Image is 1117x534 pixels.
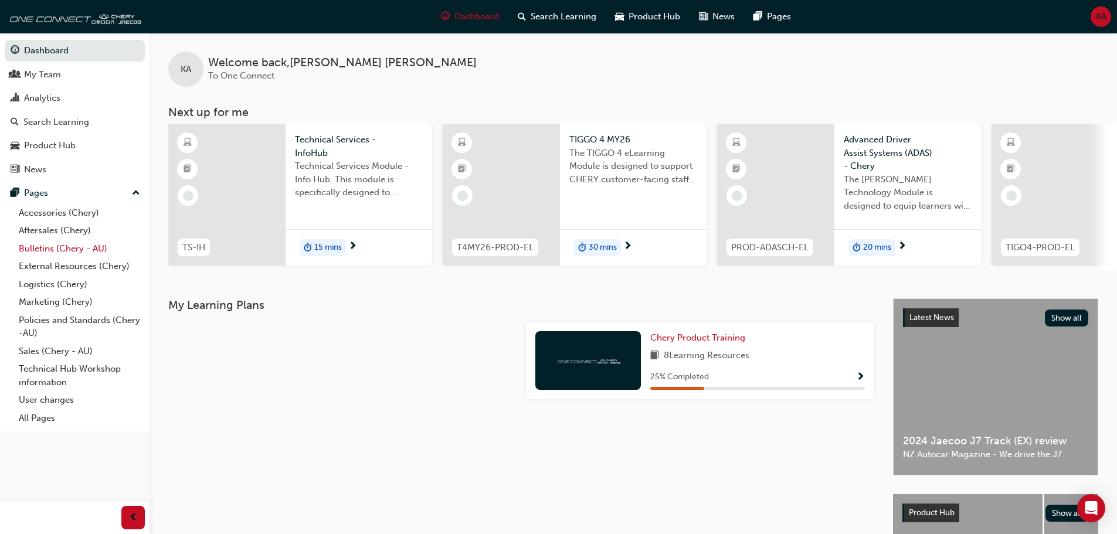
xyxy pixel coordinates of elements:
[14,360,145,391] a: Technical Hub Workshop information
[14,275,145,294] a: Logistics (Chery)
[181,63,191,76] span: KA
[863,241,891,254] span: 20 mins
[731,241,809,254] span: PROD-ADASCH-EL
[24,139,76,152] div: Product Hub
[1007,135,1015,151] span: learningResourceType_ELEARNING-icon
[5,182,145,204] button: Pages
[441,9,450,24] span: guage-icon
[732,191,742,201] span: learningRecordVerb_NONE-icon
[1006,241,1075,254] span: TIGO4-PROD-EL
[208,70,274,81] span: To One Connect
[11,188,19,199] span: pages-icon
[699,9,708,24] span: news-icon
[24,163,46,176] div: News
[348,242,357,252] span: next-icon
[1045,505,1089,522] button: Show all
[556,355,620,366] img: oneconnect
[11,93,19,104] span: chart-icon
[304,240,312,256] span: duration-icon
[690,5,744,29] a: news-iconNews
[14,240,145,258] a: Bulletins (Chery - AU)
[150,106,1117,119] h3: Next up for me
[1077,494,1105,522] div: Open Intercom Messenger
[314,241,342,254] span: 15 mins
[14,293,145,311] a: Marketing (Chery)
[1045,309,1089,326] button: Show all
[5,64,145,86] a: My Team
[753,9,762,24] span: pages-icon
[717,124,981,266] a: PROD-ADASCH-ELAdvanced Driver Assist Systems (ADAS) - CheryThe [PERSON_NAME] Technology Module is...
[182,241,205,254] span: TS-IH
[458,162,466,177] span: booktick-icon
[24,91,60,105] div: Analytics
[578,240,586,256] span: duration-icon
[1007,162,1015,177] span: booktick-icon
[615,9,624,24] span: car-icon
[508,5,606,29] a: search-iconSearch Learning
[6,5,141,28] img: oneconnect
[457,241,534,254] span: T4MY26-PROD-EL
[712,10,735,23] span: News
[295,133,423,159] span: Technical Services - InfoHub
[458,135,466,151] span: learningResourceType_ELEARNING-icon
[1091,6,1111,27] button: KA
[902,504,1089,522] a: Product HubShow all
[184,135,192,151] span: learningResourceType_ELEARNING-icon
[5,40,145,62] a: Dashboard
[623,242,632,252] span: next-icon
[24,68,61,81] div: My Team
[132,186,140,201] span: up-icon
[168,298,874,312] h3: My Learning Plans
[5,159,145,181] a: News
[208,56,477,70] span: Welcome back , [PERSON_NAME] [PERSON_NAME]
[14,222,145,240] a: Aftersales (Chery)
[11,117,19,128] span: search-icon
[5,38,145,182] button: DashboardMy TeamAnalyticsSearch LearningProduct HubNews
[11,141,19,151] span: car-icon
[909,508,955,518] span: Product Hub
[650,370,709,384] span: 25 % Completed
[650,349,659,363] span: book-icon
[457,191,468,201] span: learningRecordVerb_NONE-icon
[518,9,526,24] span: search-icon
[903,308,1088,327] a: Latest NewsShow all
[569,147,697,186] span: The TIGGO 4 eLearning Module is designed to support CHERY customer-facing staff with the product ...
[732,162,741,177] span: booktick-icon
[767,10,791,23] span: Pages
[5,135,145,157] a: Product Hub
[650,332,745,343] span: Chery Product Training
[856,370,865,385] button: Show Progress
[183,191,193,201] span: learningRecordVerb_NONE-icon
[14,311,145,342] a: Policies and Standards (Chery -AU)
[909,312,954,322] span: Latest News
[531,10,596,23] span: Search Learning
[11,46,19,56] span: guage-icon
[184,162,192,177] span: booktick-icon
[650,331,750,345] a: Chery Product Training
[569,133,697,147] span: TIGGO 4 MY26
[129,511,138,525] span: prev-icon
[903,448,1088,461] span: NZ Autocar Magazine - We drive the J7.
[744,5,800,29] a: pages-iconPages
[844,173,972,213] span: The [PERSON_NAME] Technology Module is designed to equip learners with essential knowledge about ...
[14,342,145,360] a: Sales (Chery - AU)
[23,115,89,129] div: Search Learning
[5,87,145,109] a: Analytics
[432,5,508,29] a: guage-iconDashboard
[732,135,741,151] span: learningResourceType_ELEARNING-icon
[606,5,690,29] a: car-iconProduct Hub
[1006,191,1017,201] span: learningRecordVerb_NONE-icon
[14,391,145,409] a: User changes
[856,372,865,383] span: Show Progress
[844,133,972,173] span: Advanced Driver Assist Systems (ADAS) - Chery
[443,124,707,266] a: T4MY26-PROD-ELTIGGO 4 MY26The TIGGO 4 eLearning Module is designed to support CHERY customer-faci...
[11,165,19,175] span: news-icon
[24,186,48,200] div: Pages
[168,124,432,266] a: TS-IHTechnical Services - InfoHubTechnical Services Module - Info Hub. This module is specificall...
[5,111,145,133] a: Search Learning
[903,434,1088,448] span: 2024 Jaecoo J7 Track (EX) review
[14,257,145,275] a: External Resources (Chery)
[14,409,145,427] a: All Pages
